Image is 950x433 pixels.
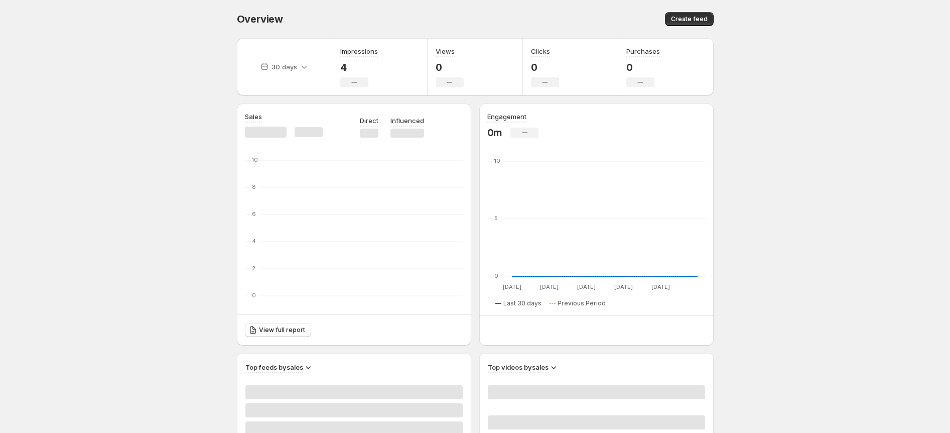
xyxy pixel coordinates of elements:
p: 4 [340,61,378,73]
span: View full report [259,326,305,334]
p: Direct [360,116,378,126]
h3: Engagement [487,112,526,122]
text: 2 [252,265,255,272]
p: 0 [626,61,660,73]
p: 0 [531,61,559,73]
text: 0 [252,292,256,299]
h3: Purchases [626,46,660,56]
text: [DATE] [502,283,521,290]
span: Overview [237,13,283,25]
p: Influenced [390,116,424,126]
h3: Views [436,46,455,56]
text: [DATE] [577,283,595,290]
text: 0 [494,272,498,279]
span: Last 30 days [503,299,541,307]
h3: Impressions [340,46,378,56]
a: View full report [245,323,311,337]
span: Previous Period [558,299,606,307]
text: [DATE] [651,283,669,290]
text: 6 [252,210,256,218]
text: 8 [252,183,256,190]
span: Create feed [671,15,708,23]
text: 10 [494,157,500,164]
h3: Sales [245,112,262,122]
p: 0m [487,127,503,139]
h3: Top feeds by sales [245,362,303,372]
p: 30 days [272,62,297,72]
text: [DATE] [614,283,632,290]
text: 4 [252,238,256,245]
text: 10 [252,156,258,163]
button: Create feed [665,12,714,26]
h3: Clicks [531,46,550,56]
text: [DATE] [539,283,558,290]
h3: Top videos by sales [488,362,549,372]
text: 5 [494,214,498,222]
p: 0 [436,61,464,73]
